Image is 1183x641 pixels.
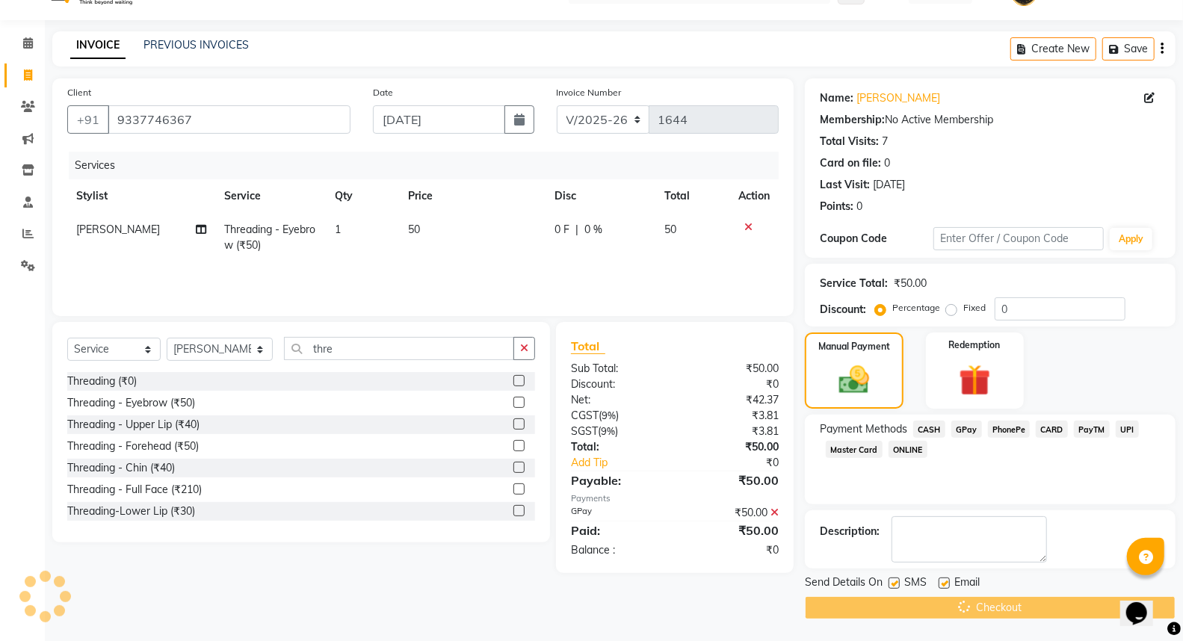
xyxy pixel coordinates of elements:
span: 9% [602,409,616,421]
span: | [575,222,578,238]
span: 0 F [555,222,569,238]
a: Add Tip [560,455,694,471]
div: Points: [820,199,853,214]
span: GPay [951,421,982,438]
label: Date [373,86,393,99]
div: ₹0 [675,542,790,558]
div: ₹50.00 [675,521,790,539]
iframe: chat widget [1120,581,1168,626]
div: Membership: [820,112,885,128]
div: ( ) [560,424,675,439]
label: Invoice Number [557,86,622,99]
a: [PERSON_NAME] [856,90,940,106]
div: Net: [560,392,675,408]
label: Manual Payment [818,340,890,353]
div: ₹50.00 [675,361,790,377]
span: ONLINE [889,441,927,458]
label: Client [67,86,91,99]
img: _gift.svg [949,361,1001,400]
th: Service [215,179,326,213]
div: ₹50.00 [675,471,790,489]
span: SGST [571,424,598,438]
div: Total Visits: [820,134,879,149]
div: 7 [882,134,888,149]
div: GPay [560,505,675,521]
div: Services [69,152,790,179]
div: ₹50.00 [894,276,927,291]
span: Send Details On [805,575,883,593]
span: UPI [1116,421,1139,438]
span: [PERSON_NAME] [76,223,160,236]
span: PhonePe [988,421,1031,438]
div: Discount: [560,377,675,392]
div: Coupon Code [820,231,933,247]
div: Discount: [820,302,866,318]
div: 0 [884,155,890,171]
input: Enter Offer / Coupon Code [933,227,1104,250]
div: ₹50.00 [675,505,790,521]
div: Total: [560,439,675,455]
span: SMS [904,575,927,593]
div: Threading - Full Face (₹210) [67,482,202,498]
span: 0 % [584,222,602,238]
span: Total [571,338,605,354]
div: Name: [820,90,853,106]
div: Threading - Eyebrow (₹50) [67,395,195,411]
label: Redemption [949,338,1001,352]
button: Apply [1110,228,1152,250]
th: Disc [546,179,655,213]
div: ₹42.37 [675,392,790,408]
span: CGST [571,409,599,422]
a: INVOICE [70,32,126,59]
div: ₹3.81 [675,424,790,439]
span: Threading - Eyebrow (₹50) [224,223,315,252]
span: 50 [408,223,420,236]
div: Threading - Forehead (₹50) [67,439,199,454]
div: Card on file: [820,155,881,171]
th: Stylist [67,179,215,213]
a: PREVIOUS INVOICES [143,38,249,52]
span: PayTM [1074,421,1110,438]
button: Save [1102,37,1155,61]
div: Last Visit: [820,177,870,193]
span: 1 [335,223,341,236]
div: Paid: [560,521,675,539]
div: Threading-Lower Lip (₹30) [67,504,195,519]
span: Master Card [826,441,883,458]
th: Action [729,179,779,213]
button: Create New [1010,37,1096,61]
input: Search or Scan [284,337,514,360]
label: Fixed [963,301,986,315]
img: _cash.svg [830,362,879,397]
span: CASH [913,421,945,438]
span: Email [954,575,980,593]
div: Payments [571,492,779,505]
div: No Active Membership [820,112,1161,128]
div: Sub Total: [560,361,675,377]
th: Total [655,179,729,213]
div: Description: [820,524,880,539]
span: Payment Methods [820,421,907,437]
div: ₹0 [675,377,790,392]
input: Search by Name/Mobile/Email/Code [108,105,350,134]
div: Service Total: [820,276,888,291]
span: CARD [1036,421,1068,438]
div: 0 [856,199,862,214]
div: ₹0 [694,455,790,471]
div: Threading - Chin (₹40) [67,460,175,476]
div: ₹3.81 [675,408,790,424]
div: [DATE] [873,177,905,193]
div: Balance : [560,542,675,558]
th: Qty [326,179,399,213]
div: ₹50.00 [675,439,790,455]
button: +91 [67,105,109,134]
span: 50 [664,223,676,236]
div: ( ) [560,408,675,424]
th: Price [399,179,546,213]
div: Threading - Upper Lip (₹40) [67,417,200,433]
div: Threading (₹0) [67,374,137,389]
div: Payable: [560,471,675,489]
span: 9% [601,425,615,437]
label: Percentage [892,301,940,315]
